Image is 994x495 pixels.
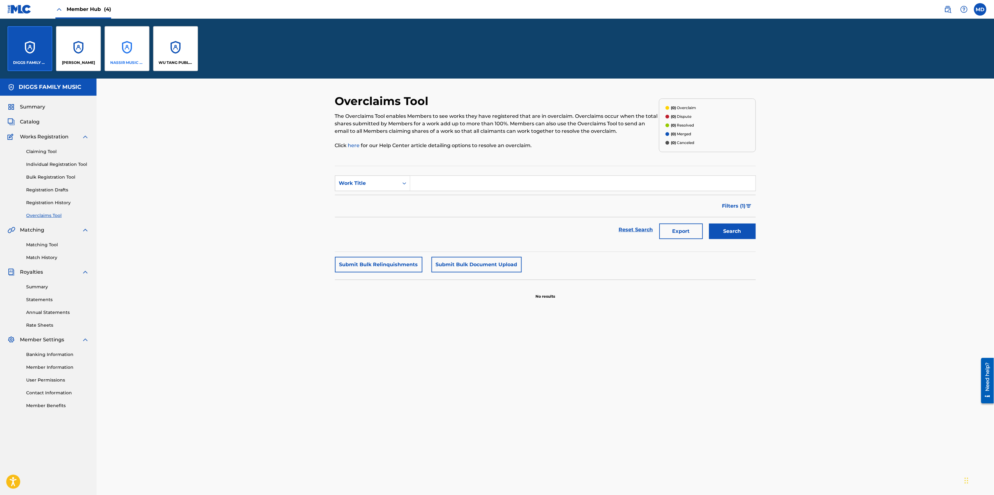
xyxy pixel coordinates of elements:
a: Summary [26,284,89,290]
img: expand [82,133,89,141]
a: User Permissions [26,377,89,383]
button: Export [659,223,703,239]
img: Royalties [7,268,15,276]
span: (4) [104,6,111,12]
span: Works Registration [20,133,68,141]
a: Individual Registration Tool [26,161,89,168]
a: here [348,142,361,148]
span: Matching [20,226,44,234]
span: (0) [671,123,676,127]
img: Matching [7,226,15,234]
a: Matching Tool [26,242,89,248]
a: Public Search [942,3,954,16]
button: Search [709,223,756,239]
p: Dispute [671,114,692,119]
iframe: Resource Center [977,356,994,406]
iframe: Chat Widget [963,465,994,495]
img: expand [82,268,89,276]
span: Summary [20,103,45,111]
p: Overclaim [671,105,696,111]
p: The Overclaims Tool enables Members to see works they have registered that are in overclaim. Over... [335,113,659,135]
img: filter [746,204,751,208]
button: Submit Bulk Document Upload [431,257,522,272]
a: Bulk Registration Tool [26,174,89,180]
a: Member Benefits [26,402,89,409]
a: Reset Search [616,223,656,237]
img: Member Settings [7,336,15,344]
img: expand [82,336,89,344]
a: Claiming Tool [26,148,89,155]
a: Registration Drafts [26,187,89,193]
img: Accounts [7,84,15,91]
a: Annual Statements [26,309,89,316]
p: Merged [671,131,691,137]
p: NASSIR MUSIC INC [110,60,144,65]
a: Accounts[PERSON_NAME] [56,26,101,71]
p: WU TANG PUBLISHING INC [159,60,193,65]
span: (0) [671,140,676,145]
a: AccountsDIGGS FAMILY MUSIC [7,26,52,71]
div: Work Title [339,180,395,187]
img: Catalog [7,118,15,126]
p: Mitchell Diggs [62,60,95,65]
a: Match History [26,254,89,261]
a: AccountsWU TANG PUBLISHING INC [153,26,198,71]
img: help [960,6,968,13]
p: No results [535,286,555,299]
img: Close [55,6,63,13]
img: Summary [7,103,15,111]
p: Resolved [671,123,694,128]
a: Statements [26,296,89,303]
span: (0) [671,105,676,110]
a: Overclaims Tool [26,212,89,219]
a: Registration History [26,199,89,206]
a: AccountsNASSIR MUSIC INC [105,26,149,71]
p: Click for our Help Center article detailing options to resolve an overclaim. [335,142,659,149]
button: Submit Bulk Relinquishments [335,257,422,272]
span: (0) [671,132,676,136]
div: User Menu [974,3,987,16]
div: Drag [965,471,968,490]
a: Contact Information [26,390,89,396]
button: Filters (1) [718,198,756,214]
img: MLC Logo [7,5,31,14]
span: Member Hub [67,6,111,13]
img: search [944,6,952,13]
div: Help [958,3,970,16]
p: Canceled [671,140,695,146]
h5: DIGGS FAMILY MUSIC [19,84,81,91]
span: (0) [671,114,676,119]
span: Royalties [20,268,43,276]
a: CatalogCatalog [7,118,40,126]
span: Filters ( 1 ) [722,202,746,210]
form: Search Form [335,175,756,242]
h2: Overclaims Tool [335,94,432,108]
a: SummarySummary [7,103,45,111]
a: Member Information [26,364,89,371]
img: Works Registration [7,133,16,141]
a: Banking Information [26,351,89,358]
img: expand [82,226,89,234]
p: DIGGS FAMILY MUSIC [13,60,47,65]
span: Catalog [20,118,40,126]
span: Member Settings [20,336,64,344]
a: Rate Sheets [26,322,89,329]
